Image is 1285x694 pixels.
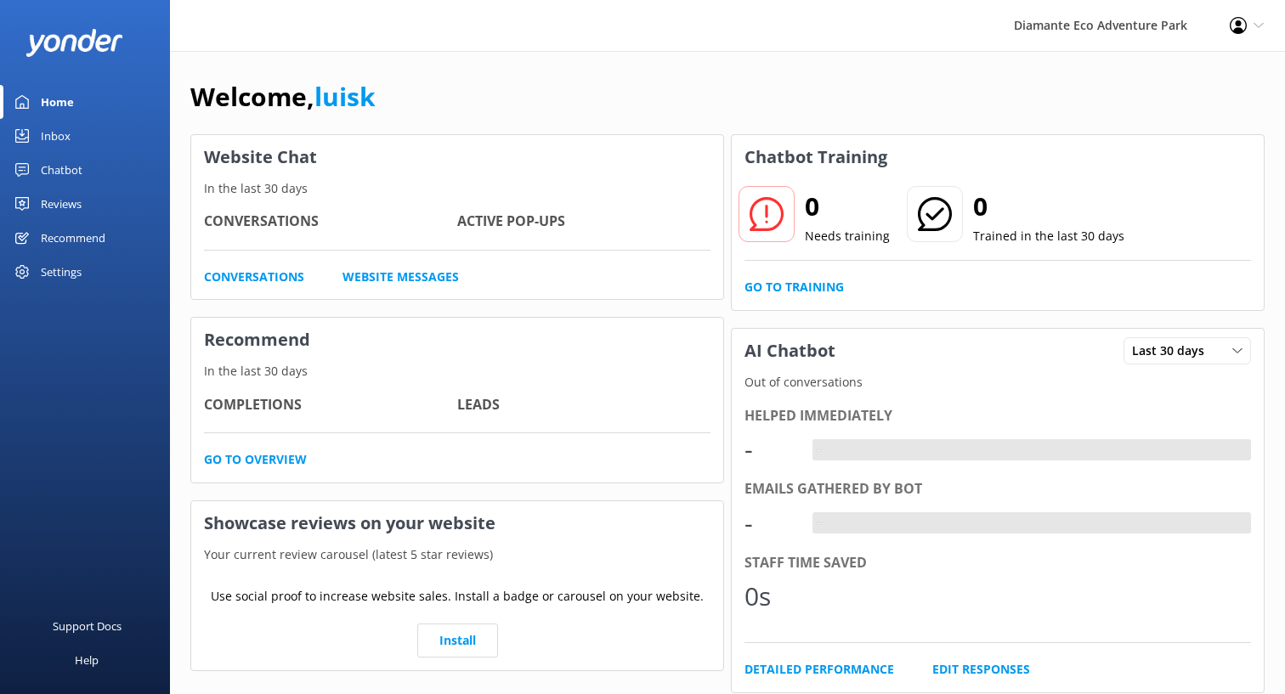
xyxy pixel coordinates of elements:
[457,211,710,233] h4: Active Pop-ups
[190,76,376,117] h1: Welcome,
[732,373,1264,392] p: Out of conversations
[191,501,723,545] h3: Showcase reviews on your website
[25,29,123,57] img: yonder-white-logo.png
[75,643,99,677] div: Help
[744,552,1251,574] div: Staff time saved
[204,394,457,416] h4: Completions
[744,478,1251,500] div: Emails gathered by bot
[211,587,704,606] p: Use social proof to increase website sales. Install a badge or carousel on your website.
[204,450,307,469] a: Go to overview
[744,576,795,617] div: 0s
[744,429,795,470] div: -
[41,221,105,255] div: Recommend
[457,394,710,416] h4: Leads
[314,79,376,114] a: luisk
[744,405,1251,427] div: Helped immediately
[191,545,723,564] p: Your current review carousel (latest 5 star reviews)
[812,439,825,461] div: -
[342,268,459,286] a: Website Messages
[1132,341,1214,360] span: Last 30 days
[191,135,723,179] h3: Website Chat
[732,329,848,373] h3: AI Chatbot
[191,318,723,362] h3: Recommend
[41,119,71,153] div: Inbox
[732,135,900,179] h3: Chatbot Training
[204,268,304,286] a: Conversations
[204,211,457,233] h4: Conversations
[744,503,795,544] div: -
[973,227,1124,245] p: Trained in the last 30 days
[191,179,723,198] p: In the last 30 days
[41,187,82,221] div: Reviews
[417,623,498,657] a: Install
[805,227,890,245] p: Needs training
[191,362,723,381] p: In the last 30 days
[41,85,74,119] div: Home
[744,660,894,679] a: Detailed Performance
[53,609,122,643] div: Support Docs
[973,186,1124,227] h2: 0
[805,186,890,227] h2: 0
[744,278,844,296] a: Go to Training
[812,512,825,534] div: -
[41,153,82,187] div: Chatbot
[932,660,1030,679] a: Edit Responses
[41,255,82,289] div: Settings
